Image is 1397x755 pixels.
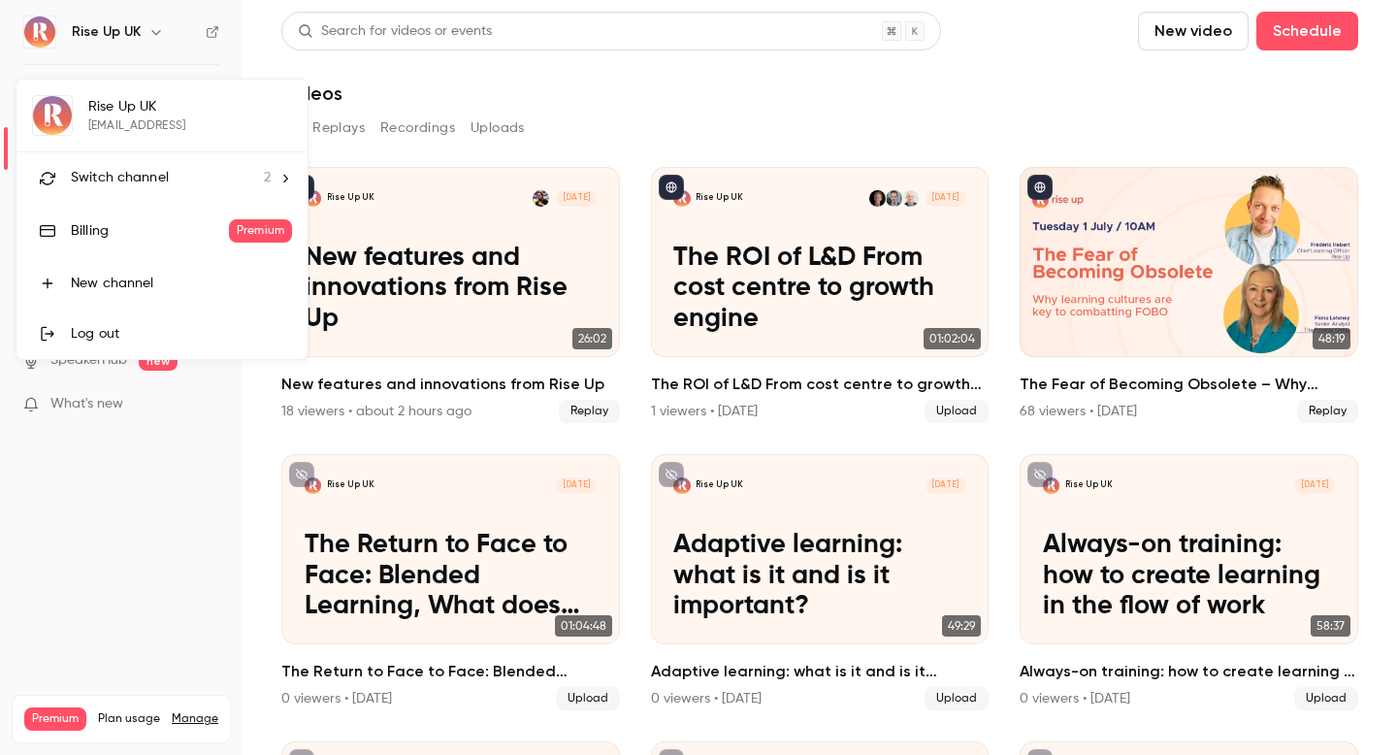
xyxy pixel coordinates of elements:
[229,219,292,243] span: Premium
[71,221,229,241] div: Billing
[264,168,271,188] span: 2
[71,274,292,293] div: New channel
[71,324,292,344] div: Log out
[71,168,169,188] span: Switch channel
